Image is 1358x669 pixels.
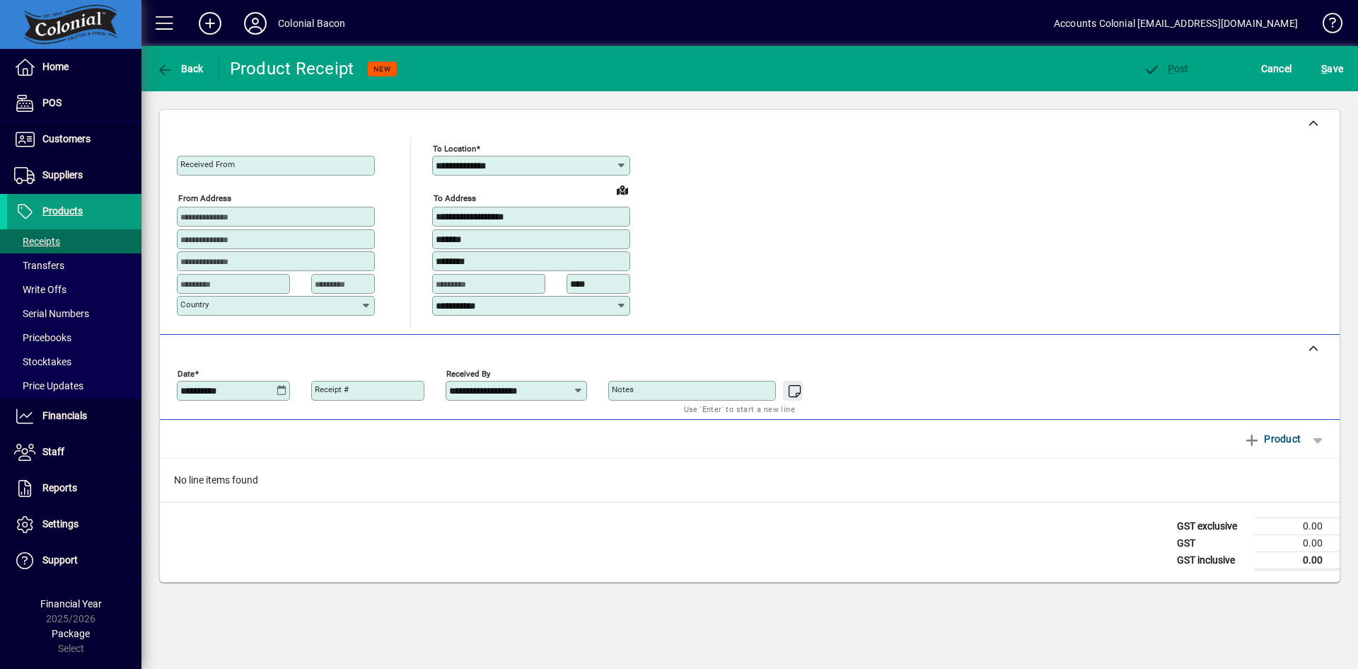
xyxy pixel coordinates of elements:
td: 0.00 [1255,551,1340,569]
button: Add [187,11,233,36]
span: Serial Numbers [14,308,89,319]
a: Price Updates [7,374,141,398]
td: GST exclusive [1170,518,1255,534]
a: Suppliers [7,158,141,193]
mat-label: Received From [180,159,235,169]
button: Save [1318,56,1347,81]
div: No line items found [160,459,1340,502]
span: Price Updates [14,380,83,391]
span: Receipts [14,236,60,247]
button: Product [1236,426,1308,452]
mat-label: To location [433,144,476,154]
mat-hint: Use 'Enter' to start a new line [684,401,795,417]
button: Post [1139,56,1192,81]
span: S [1321,63,1327,74]
div: Colonial Bacon [278,12,345,35]
span: Suppliers [42,169,83,181]
mat-label: Date [178,368,195,378]
a: Home [7,50,141,85]
button: Cancel [1258,56,1296,81]
button: Profile [233,11,278,36]
span: Write Offs [14,284,66,295]
span: Support [42,554,78,566]
span: POS [42,97,62,108]
a: Financials [7,399,141,434]
mat-label: Received by [446,368,490,378]
span: Pricebooks [14,332,71,343]
a: Pricebooks [7,326,141,350]
span: Product [1243,428,1301,450]
a: Receipts [7,229,141,253]
a: View on map [611,178,634,201]
mat-label: Notes [612,384,634,394]
span: Staff [42,446,64,457]
td: GST [1170,534,1255,551]
span: Home [42,61,69,72]
a: Support [7,543,141,578]
span: Settings [42,518,79,530]
div: Accounts Colonial [EMAIL_ADDRESS][DOMAIN_NAME] [1054,12,1298,35]
span: Transfers [14,260,64,271]
td: GST inclusive [1170,551,1255,569]
mat-label: Country [180,299,209,309]
a: POS [7,86,141,121]
td: 0.00 [1255,534,1340,551]
a: Serial Numbers [7,302,141,326]
span: ave [1321,57,1343,80]
span: NEW [373,64,391,74]
mat-label: Receipt # [315,384,349,394]
span: Reports [42,482,77,493]
button: Back [153,56,207,81]
span: Customers [42,133,91,144]
span: ost [1143,63,1189,74]
a: Customers [7,122,141,157]
a: Settings [7,507,141,542]
a: Staff [7,435,141,470]
span: Financials [42,410,87,421]
a: Stocktakes [7,350,141,374]
span: P [1168,63,1174,74]
span: Products [42,205,83,217]
span: Back [156,63,204,74]
span: Package [52,628,90,639]
div: Product Receipt [230,57,354,80]
span: Stocktakes [14,356,71,367]
td: 0.00 [1255,518,1340,534]
span: Cancel [1261,57,1292,80]
a: Reports [7,471,141,506]
a: Transfers [7,253,141,278]
a: Write Offs [7,278,141,302]
span: Financial Year [40,598,102,610]
a: Knowledge Base [1312,3,1340,49]
app-page-header-button: Back [141,56,219,81]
